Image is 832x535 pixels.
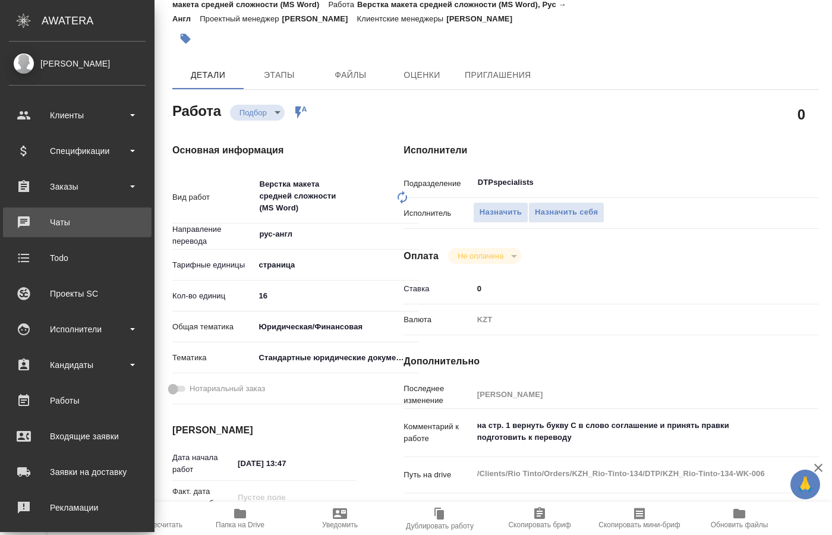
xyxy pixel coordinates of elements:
[172,26,198,52] button: Добавить тэг
[535,206,598,219] span: Назначить себя
[9,178,146,196] div: Заказы
[9,106,146,124] div: Клиенты
[172,486,234,509] p: Факт. дата начала работ
[190,502,290,535] button: Папка на Drive
[3,493,152,523] a: Рекламации
[448,248,521,264] div: Подбор
[473,416,784,448] textarea: на стр. 1 вернуть букву С в слово соглашение и принять правки подготовить к переводу
[404,283,472,295] p: Ставка
[322,521,358,529] span: Уведомить
[9,463,146,481] div: Заявки на доставку
[172,191,254,203] p: Вид работ
[234,489,338,506] input: Пустое поле
[393,68,450,83] span: Оценки
[254,348,419,368] div: Стандартные юридические документы, договоры, уставы
[404,314,472,326] p: Валюта
[216,521,264,529] span: Папка на Drive
[404,469,472,481] p: Путь на drive
[254,317,419,337] div: Юридическая/Финансовая
[3,421,152,451] a: Входящие заявки
[172,143,356,158] h4: Основная информация
[9,213,146,231] div: Чаты
[254,287,419,304] input: ✎ Введи что-нибудь
[473,386,784,403] input: Пустое поле
[390,502,490,535] button: Дублировать работу
[711,521,768,529] span: Обновить файлы
[412,233,415,235] button: Open
[251,68,308,83] span: Этапы
[172,259,254,271] p: Тарифные единицы
[406,522,474,530] span: Дублировать работу
[473,202,528,223] button: Назначить
[404,143,819,158] h4: Исполнители
[3,386,152,416] a: Работы
[42,9,155,33] div: AWATERA
[508,521,571,529] span: Скопировать бриф
[172,290,254,302] p: Кол-во единиц
[465,68,531,83] span: Приглашения
[404,383,472,407] p: Последнее изменение
[798,104,805,124] h2: 0
[357,14,447,23] p: Клиентские менеджеры
[404,178,472,190] p: Подразделение
[528,202,604,223] button: Назначить себя
[3,457,152,487] a: Заявки на доставку
[9,499,146,517] div: Рекламации
[446,14,521,23] p: [PERSON_NAME]
[9,392,146,410] div: Работы
[172,224,254,247] p: Направление перевода
[200,14,282,23] p: Проектный менеджер
[172,423,356,438] h4: [PERSON_NAME]
[9,57,146,70] div: [PERSON_NAME]
[172,352,254,364] p: Тематика
[778,181,780,184] button: Open
[322,68,379,83] span: Файлы
[9,356,146,374] div: Кандидаты
[3,207,152,237] a: Чаты
[598,521,680,529] span: Скопировать мини-бриф
[473,464,784,484] textarea: /Clients/Rio Tinto/Orders/KZH_Rio-Tinto-134/DTP/KZH_Rio-Tinto-134-WK-006
[172,452,234,476] p: Дата начала работ
[9,320,146,338] div: Исполнители
[172,99,221,121] h2: Работа
[179,68,237,83] span: Детали
[404,249,439,263] h4: Оплата
[190,383,265,395] span: Нотариальный заказ
[230,105,285,121] div: Подбор
[9,427,146,445] div: Входящие заявки
[590,502,689,535] button: Скопировать мини-бриф
[689,502,789,535] button: Обновить файлы
[490,502,590,535] button: Скопировать бриф
[404,207,472,219] p: Исполнитель
[454,251,507,261] button: Не оплачена
[234,455,338,472] input: ✎ Введи что-нибудь
[172,321,254,333] p: Общая тематика
[795,472,815,497] span: 🙏
[404,421,472,445] p: Комментарий к работе
[480,206,522,219] span: Назначить
[9,142,146,160] div: Спецификации
[9,249,146,267] div: Todo
[473,280,784,297] input: ✎ Введи что-нибудь
[3,243,152,273] a: Todo
[236,108,270,118] button: Подбор
[404,354,819,369] h4: Дополнительно
[9,285,146,303] div: Проекты SC
[473,310,784,330] div: KZT
[790,470,820,499] button: 🙏
[3,279,152,309] a: Проекты SC
[254,255,419,275] div: страница
[282,14,357,23] p: [PERSON_NAME]
[290,502,390,535] button: Уведомить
